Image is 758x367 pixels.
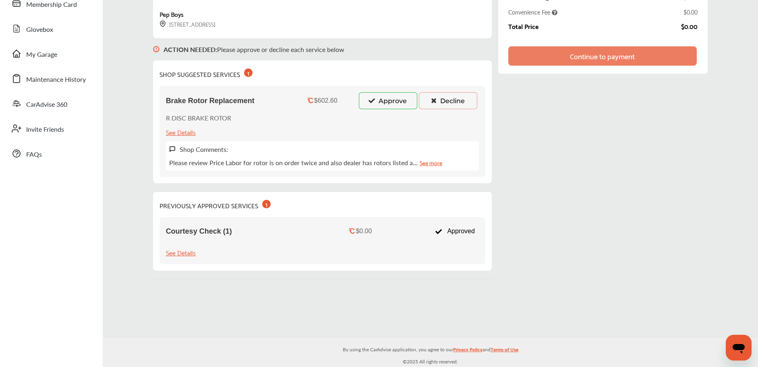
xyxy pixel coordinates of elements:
[26,100,67,110] span: CarAdvise 360
[570,52,635,60] div: Continue to payment
[169,146,176,153] img: svg+xml;base64,PHN2ZyB3aWR0aD0iMTYiIGhlaWdodD0iMTciIHZpZXdCb3g9IjAgMCAxNiAxNyIgZmlsbD0ibm9uZSIgeG...
[169,158,442,167] p: Please review Price Labor for rotor is on order twice and also dealer has rotors listed a…
[159,21,166,27] img: svg+xml;base64,PHN2ZyB3aWR0aD0iMTYiIGhlaWdodD0iMTciIHZpZXdCb3g9IjAgMCAxNiAxNyIgZmlsbD0ibm9uZSIgeG...
[7,93,95,114] a: CarAdvise 360
[166,247,196,258] div: See Details
[26,149,42,160] span: FAQs
[180,145,228,154] label: Shop Comments:
[159,67,253,79] div: SHOP SUGGESTED SERVICES
[153,38,159,60] img: svg+xml;base64,PHN2ZyB3aWR0aD0iMTYiIGhlaWdodD0iMTciIHZpZXdCb3g9IjAgMCAxNiAxNyIgZmlsbD0ibm9uZSIgeG...
[491,345,518,357] a: Terms of Use
[166,113,231,122] p: R DISC BRAKE ROTOR
[7,118,95,139] a: Invite Friends
[159,19,215,29] div: [STREET_ADDRESS]
[164,45,217,54] b: ACTION NEEDED :
[314,97,338,104] div: $602.60
[683,8,698,16] div: $0.00
[26,75,86,85] span: Maintenance History
[508,8,557,16] span: Convenience Fee
[103,345,758,353] p: By using the CarAdvise application, you agree to our and
[166,97,255,105] span: Brake Rotor Replacement
[159,8,184,19] div: Pep Boys
[7,43,95,64] a: My Garage
[508,23,538,30] div: Total Price
[166,227,232,236] span: Courtesy Check (1)
[26,124,64,135] span: Invite Friends
[420,158,442,167] a: See more
[164,45,344,54] p: Please approve or decline each service below
[7,18,95,39] a: Glovebox
[726,335,752,361] iframe: Button to launch messaging window
[244,68,253,77] div: 1
[356,228,372,235] div: $0.00
[453,345,483,357] a: Privacy Policy
[7,143,95,164] a: FAQs
[262,200,271,208] div: 1
[359,92,417,109] button: Approve
[166,126,196,137] div: See Details
[103,338,758,367] div: © 2025 All rights reserved.
[26,25,53,35] span: Glovebox
[681,23,698,30] div: $0.00
[419,92,477,109] button: Decline
[26,50,57,60] span: My Garage
[431,224,479,239] div: Approved
[7,68,95,89] a: Maintenance History
[159,198,271,211] div: PREVIOUSLY APPROVED SERVICES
